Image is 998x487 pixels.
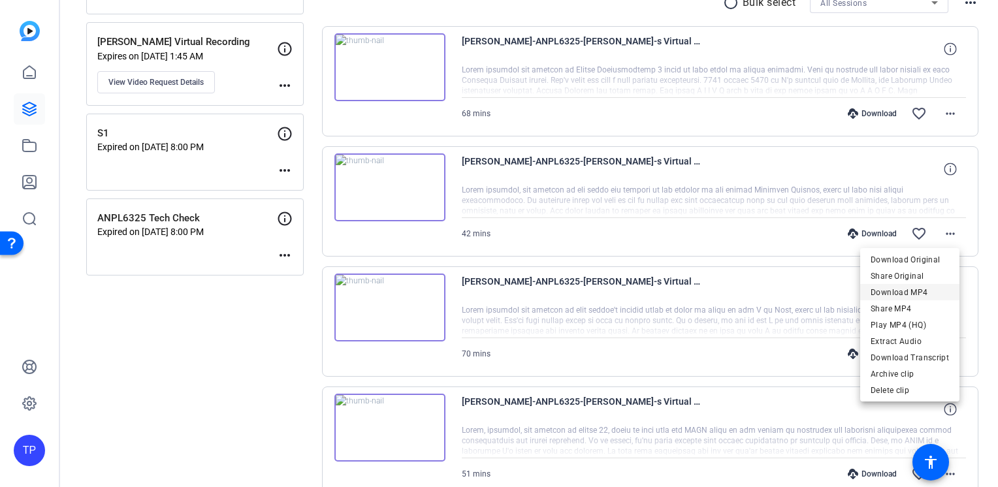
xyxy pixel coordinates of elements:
span: Download Original [871,252,949,268]
span: Share MP4 [871,301,949,317]
span: Share Original [871,268,949,284]
span: Archive clip [871,366,949,382]
span: Download Transcript [871,350,949,366]
span: Play MP4 (HQ) [871,317,949,333]
span: Extract Audio [871,334,949,349]
span: Download MP4 [871,285,949,300]
span: Delete clip [871,383,949,398]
